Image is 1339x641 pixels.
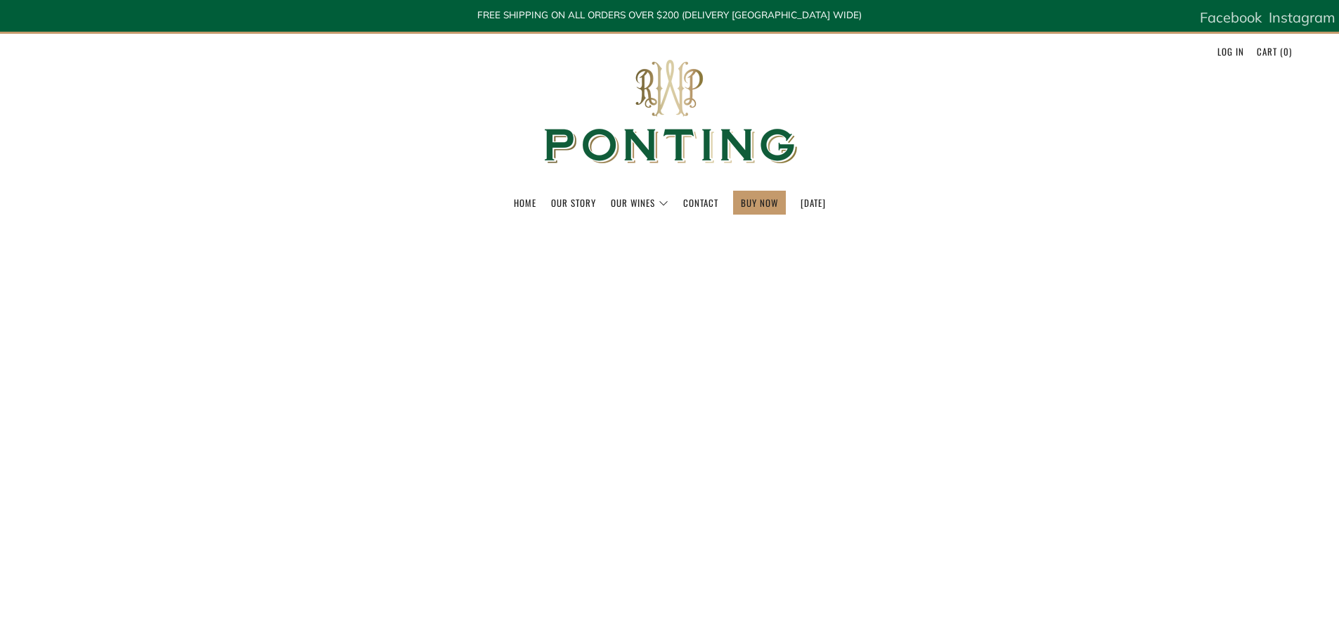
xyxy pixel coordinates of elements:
a: Facebook [1200,4,1262,32]
a: Cart (0) [1257,40,1292,63]
a: Log in [1217,40,1244,63]
a: BUY NOW [741,191,778,214]
a: Contact [683,191,718,214]
a: Instagram [1269,4,1335,32]
span: Facebook [1200,8,1262,26]
a: [DATE] [801,191,826,214]
a: Our Wines [611,191,668,214]
a: Home [514,191,536,214]
span: 0 [1283,44,1289,58]
a: Our Story [551,191,596,214]
img: Ponting Wines [529,34,810,191]
span: Instagram [1269,8,1335,26]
